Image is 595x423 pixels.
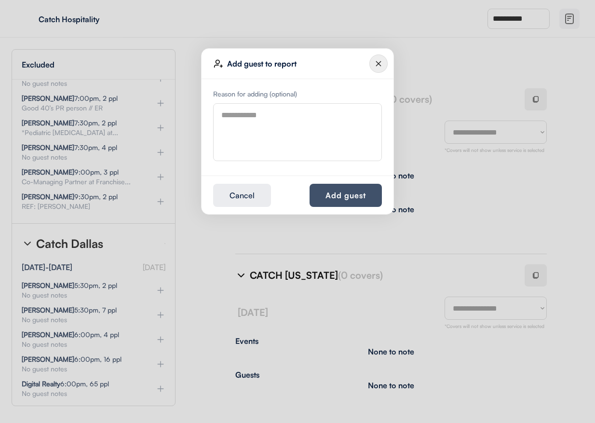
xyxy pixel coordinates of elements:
img: user-plus-01.svg [214,59,223,68]
div: Reason for adding (optional) [213,91,382,97]
button: Add guest [310,184,382,207]
button: Cancel [213,184,271,207]
img: Group%2010124643.svg [369,55,388,73]
div: Add guest to report [227,60,369,68]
